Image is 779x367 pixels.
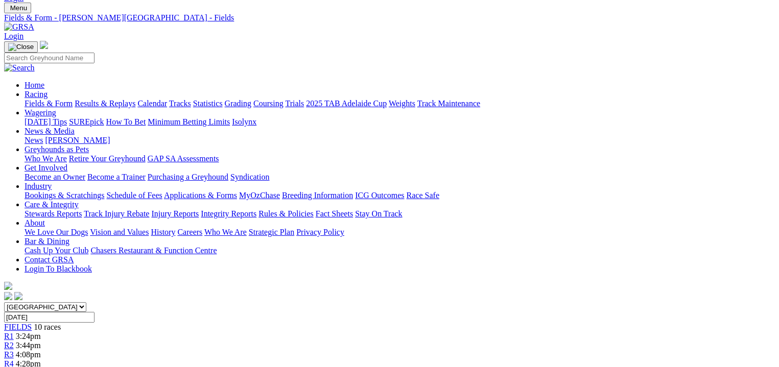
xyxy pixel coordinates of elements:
a: GAP SA Assessments [148,154,219,163]
a: R1 [4,332,14,340]
a: ICG Outcomes [355,191,404,200]
a: Coursing [253,99,284,108]
a: Injury Reports [151,209,199,218]
input: Select date [4,312,95,323]
a: Tracks [169,99,191,108]
a: Care & Integrity [25,200,79,209]
a: Home [25,81,44,89]
a: Contact GRSA [25,255,74,264]
img: Search [4,63,35,72]
a: Get Involved [25,163,67,172]
a: Stay On Track [355,209,402,218]
a: Login To Blackbook [25,264,92,273]
img: twitter.svg [14,292,22,300]
a: R3 [4,350,14,359]
div: Industry [25,191,775,200]
img: Close [8,43,34,51]
span: 10 races [34,323,61,331]
a: Retire Your Greyhound [69,154,146,163]
div: Get Involved [25,173,775,182]
a: Login [4,32,23,40]
span: 4:08pm [16,350,41,359]
div: Greyhounds as Pets [25,154,775,163]
a: Weights [389,99,415,108]
a: Schedule of Fees [106,191,162,200]
a: Fact Sheets [316,209,353,218]
a: Trials [285,99,304,108]
a: Strategic Plan [249,228,294,236]
span: 3:44pm [16,341,41,350]
a: Careers [177,228,202,236]
img: logo-grsa-white.png [4,282,12,290]
a: Greyhounds as Pets [25,145,89,154]
a: About [25,218,45,227]
span: Menu [10,4,27,12]
input: Search [4,53,95,63]
a: Chasers Restaurant & Function Centre [90,246,217,255]
button: Toggle navigation [4,3,31,13]
span: 3:24pm [16,332,41,340]
a: FIELDS [4,323,32,331]
img: GRSA [4,22,34,32]
a: Applications & Forms [164,191,237,200]
a: Grading [225,99,251,108]
a: Track Injury Rebate [84,209,149,218]
a: Privacy Policy [296,228,344,236]
a: 2025 TAB Adelaide Cup [306,99,387,108]
div: Wagering [25,117,775,127]
a: Become a Trainer [87,173,146,181]
a: Stewards Reports [25,209,82,218]
a: Bar & Dining [25,237,69,246]
a: [PERSON_NAME] [45,136,110,144]
a: Racing [25,90,48,99]
a: News & Media [25,127,75,135]
a: Who We Are [25,154,67,163]
a: Fields & Form - [PERSON_NAME][GEOGRAPHIC_DATA] - Fields [4,13,775,22]
a: Fields & Form [25,99,73,108]
a: Race Safe [406,191,439,200]
div: About [25,228,775,237]
a: Industry [25,182,52,190]
a: Who We Are [204,228,247,236]
a: Syndication [230,173,269,181]
a: [DATE] Tips [25,117,67,126]
a: Become an Owner [25,173,85,181]
a: Breeding Information [282,191,353,200]
div: Care & Integrity [25,209,775,218]
img: facebook.svg [4,292,12,300]
a: SUREpick [69,117,104,126]
a: News [25,136,43,144]
a: Rules & Policies [258,209,314,218]
a: Wagering [25,108,56,117]
div: Bar & Dining [25,246,775,255]
a: Vision and Values [90,228,149,236]
a: Statistics [193,99,223,108]
a: R2 [4,341,14,350]
button: Toggle navigation [4,41,38,53]
a: Minimum Betting Limits [148,117,230,126]
a: Track Maintenance [417,99,480,108]
a: MyOzChase [239,191,280,200]
div: Racing [25,99,775,108]
a: Calendar [137,99,167,108]
img: logo-grsa-white.png [40,41,48,49]
div: News & Media [25,136,775,145]
a: Integrity Reports [201,209,256,218]
a: History [151,228,175,236]
a: Results & Replays [75,99,135,108]
a: Bookings & Scratchings [25,191,104,200]
a: Cash Up Your Club [25,246,88,255]
a: Isolynx [232,117,256,126]
a: How To Bet [106,117,146,126]
a: We Love Our Dogs [25,228,88,236]
a: Purchasing a Greyhound [148,173,228,181]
